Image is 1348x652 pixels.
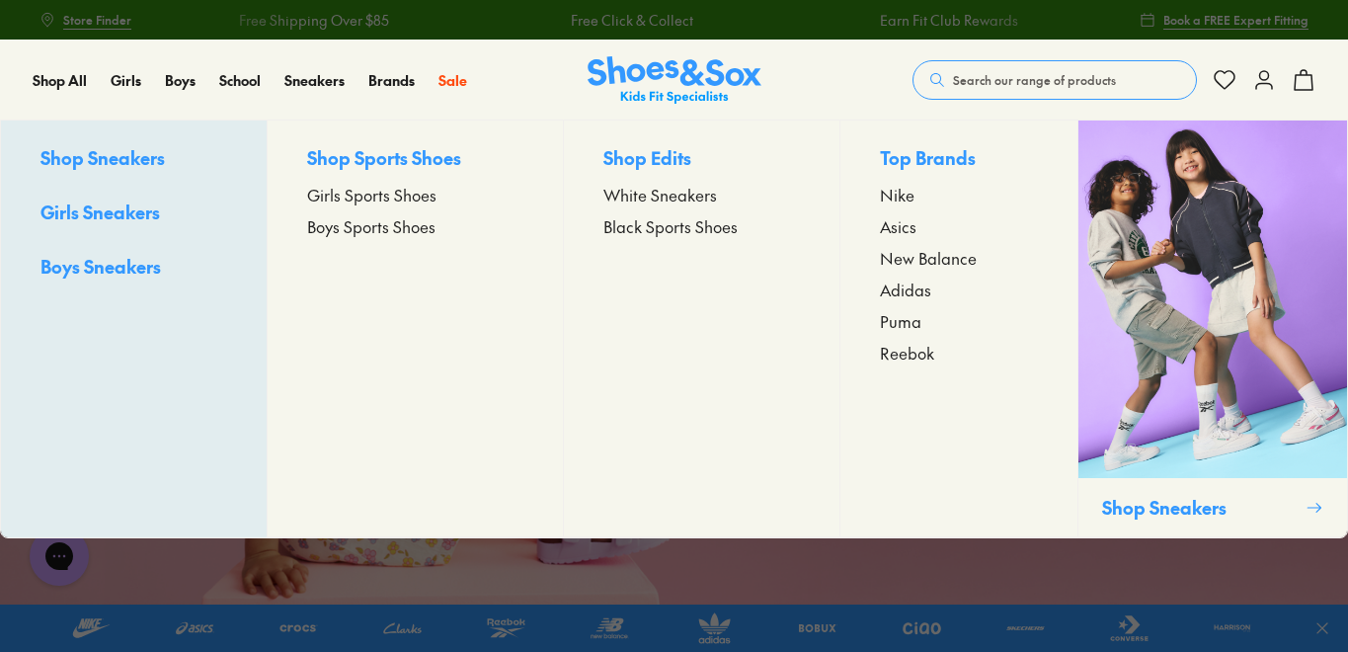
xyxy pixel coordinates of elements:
[40,145,165,170] span: Shop Sneakers
[111,70,141,91] a: Girls
[1140,2,1308,38] a: Book a FREE Expert Fitting
[880,183,1039,206] a: Nike
[880,214,1039,238] a: Asics
[880,278,931,301] span: Adidas
[603,183,717,206] span: White Sneakers
[1078,121,1347,478] img: SNS_WEBASSETS_1080x1350_0595e664-c2b7-45bf-8f1c-7a70a1d3cdd5.png
[603,214,738,238] span: Black Sports Shoes
[33,70,87,90] span: Shop All
[603,183,800,206] a: White Sneakers
[880,278,1039,301] a: Adidas
[63,11,131,29] span: Store Finder
[912,60,1197,100] button: Search our range of products
[40,199,227,229] a: Girls Sneakers
[368,70,415,91] a: Brands
[40,200,160,224] span: Girls Sneakers
[880,309,921,333] span: Puma
[542,10,665,31] a: Free Click & Collect
[880,341,1039,365] a: Reebok
[852,10,991,31] a: Earn Fit Club Rewards
[880,144,1039,175] p: Top Brands
[880,341,934,365] span: Reebok
[1077,121,1347,537] a: Shop Sneakers
[284,70,345,91] a: Sneakers
[210,10,360,31] a: Free Shipping Over $85
[33,70,87,91] a: Shop All
[588,56,761,105] img: SNS_Logo_Responsive.svg
[438,70,467,90] span: Sale
[438,70,467,91] a: Sale
[603,214,800,238] a: Black Sports Shoes
[307,214,436,238] span: Boys Sports Shoes
[880,246,977,270] span: New Balance
[40,2,131,38] a: Store Finder
[880,309,1039,333] a: Puma
[1163,11,1308,29] span: Book a FREE Expert Fitting
[20,520,99,593] iframe: Gorgias live chat messenger
[307,183,436,206] span: Girls Sports Shoes
[307,214,523,238] a: Boys Sports Shoes
[284,70,345,90] span: Sneakers
[307,183,523,206] a: Girls Sports Shoes
[880,183,914,206] span: Nike
[1102,494,1298,521] p: Shop Sneakers
[40,144,227,175] a: Shop Sneakers
[307,144,523,175] p: Shop Sports Shoes
[368,70,415,90] span: Brands
[953,71,1116,89] span: Search our range of products
[165,70,196,90] span: Boys
[588,56,761,105] a: Shoes & Sox
[880,214,916,238] span: Asics
[219,70,261,91] a: School
[40,253,227,284] a: Boys Sneakers
[40,254,161,279] span: Boys Sneakers
[880,246,1039,270] a: New Balance
[111,70,141,90] span: Girls
[219,70,261,90] span: School
[603,144,800,175] p: Shop Edits
[165,70,196,91] a: Boys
